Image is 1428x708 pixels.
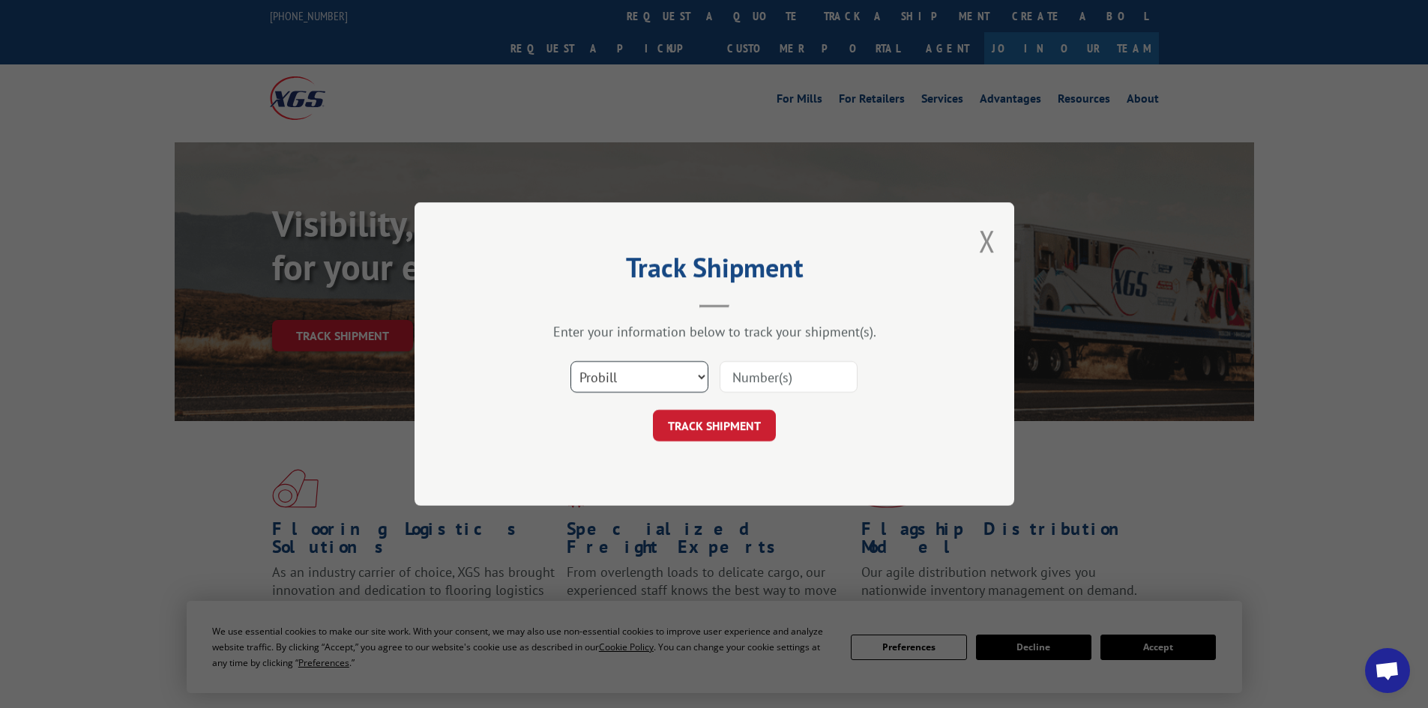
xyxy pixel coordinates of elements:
div: Open chat [1365,648,1410,693]
button: Close modal [979,221,995,261]
button: TRACK SHIPMENT [653,410,776,441]
h2: Track Shipment [489,257,939,285]
div: Enter your information below to track your shipment(s). [489,323,939,340]
input: Number(s) [720,361,858,393]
